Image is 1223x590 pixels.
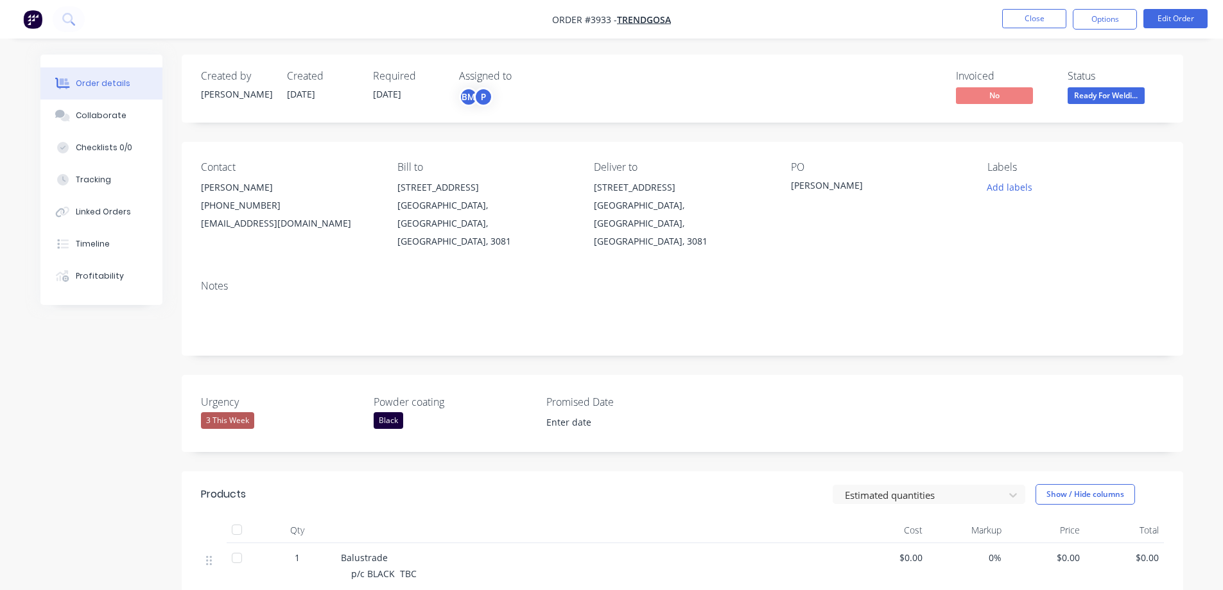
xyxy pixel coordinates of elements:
div: Required [373,70,444,82]
span: Balustrade [341,551,388,564]
button: Options [1073,9,1137,30]
button: Show / Hide columns [1036,484,1135,505]
div: Invoiced [956,70,1052,82]
div: Created by [201,70,272,82]
button: Ready For Weldi... [1068,87,1145,107]
span: [DATE] [287,88,315,100]
input: Enter date [537,413,697,432]
button: Close [1002,9,1066,28]
div: Order details [76,78,130,89]
button: Linked Orders [40,196,162,228]
div: PO [791,161,967,173]
label: Urgency [201,394,361,410]
span: $0.00 [1090,551,1159,564]
div: Created [287,70,358,82]
div: Markup [928,517,1007,543]
div: Profitability [76,270,124,282]
span: Order #3933 - [552,13,617,26]
div: [STREET_ADDRESS] [397,178,573,196]
div: Black [374,412,403,429]
div: Notes [201,280,1164,292]
div: Labels [987,161,1163,173]
div: Contact [201,161,377,173]
button: Profitability [40,260,162,292]
div: [STREET_ADDRESS] [594,178,770,196]
label: Powder coating [374,394,534,410]
a: Trendgosa [617,13,671,26]
div: Price [1007,517,1086,543]
div: BM [459,87,478,107]
div: [EMAIL_ADDRESS][DOMAIN_NAME] [201,214,377,232]
div: Assigned to [459,70,587,82]
div: [PERSON_NAME] [791,178,951,196]
span: 0% [933,551,1002,564]
div: Products [201,487,246,502]
div: Collaborate [76,110,126,121]
div: Status [1068,70,1164,82]
button: Checklists 0/0 [40,132,162,164]
span: p/c BLACK TBC [351,568,417,580]
div: Linked Orders [76,206,131,218]
div: P [474,87,493,107]
span: [DATE] [373,88,401,100]
div: Deliver to [594,161,770,173]
div: [PHONE_NUMBER] [201,196,377,214]
div: 3 This Week [201,412,254,429]
button: Timeline [40,228,162,260]
button: Add labels [980,178,1039,196]
div: [STREET_ADDRESS][GEOGRAPHIC_DATA], [GEOGRAPHIC_DATA], [GEOGRAPHIC_DATA], 3081 [397,178,573,250]
button: BMP [459,87,493,107]
button: Order details [40,67,162,100]
div: [GEOGRAPHIC_DATA], [GEOGRAPHIC_DATA], [GEOGRAPHIC_DATA], 3081 [594,196,770,250]
img: Factory [23,10,42,29]
div: [PERSON_NAME] [201,87,272,101]
div: Total [1085,517,1164,543]
div: [PERSON_NAME] [201,178,377,196]
div: Tracking [76,174,111,186]
span: $0.00 [1012,551,1080,564]
button: Collaborate [40,100,162,132]
label: Promised Date [546,394,707,410]
div: Timeline [76,238,110,250]
button: Edit Order [1143,9,1208,28]
span: $0.00 [854,551,923,564]
div: [STREET_ADDRESS][GEOGRAPHIC_DATA], [GEOGRAPHIC_DATA], [GEOGRAPHIC_DATA], 3081 [594,178,770,250]
span: No [956,87,1033,103]
div: [PERSON_NAME][PHONE_NUMBER][EMAIL_ADDRESS][DOMAIN_NAME] [201,178,377,232]
span: 1 [295,551,300,564]
div: Qty [259,517,336,543]
div: Checklists 0/0 [76,142,132,153]
div: Cost [849,517,928,543]
div: Bill to [397,161,573,173]
span: Ready For Weldi... [1068,87,1145,103]
div: [GEOGRAPHIC_DATA], [GEOGRAPHIC_DATA], [GEOGRAPHIC_DATA], 3081 [397,196,573,250]
button: Tracking [40,164,162,196]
